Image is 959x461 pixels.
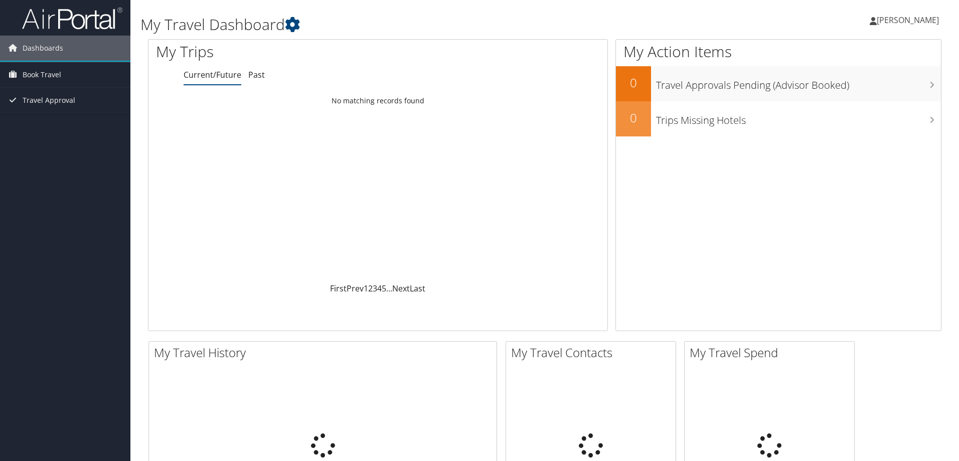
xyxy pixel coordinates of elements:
h2: 0 [616,109,651,126]
a: 1 [364,283,368,294]
span: Book Travel [23,62,61,87]
a: Current/Future [184,69,241,80]
a: 4 [377,283,382,294]
a: First [330,283,347,294]
h2: My Travel Spend [690,344,854,361]
span: Dashboards [23,36,63,61]
td: No matching records found [148,92,607,110]
span: [PERSON_NAME] [877,15,939,26]
a: Past [248,69,265,80]
a: [PERSON_NAME] [870,5,949,35]
a: Last [410,283,425,294]
h2: 0 [616,74,651,91]
a: 3 [373,283,377,294]
span: Travel Approval [23,88,75,113]
h1: My Trips [156,41,409,62]
h2: My Travel History [154,344,497,361]
a: Next [392,283,410,294]
h1: My Travel Dashboard [140,14,680,35]
h1: My Action Items [616,41,941,62]
a: 2 [368,283,373,294]
a: 0Trips Missing Hotels [616,101,941,136]
a: Prev [347,283,364,294]
h3: Travel Approvals Pending (Advisor Booked) [656,73,941,92]
span: … [386,283,392,294]
img: airportal-logo.png [22,7,122,30]
a: 0Travel Approvals Pending (Advisor Booked) [616,66,941,101]
h2: My Travel Contacts [511,344,676,361]
a: 5 [382,283,386,294]
h3: Trips Missing Hotels [656,108,941,127]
